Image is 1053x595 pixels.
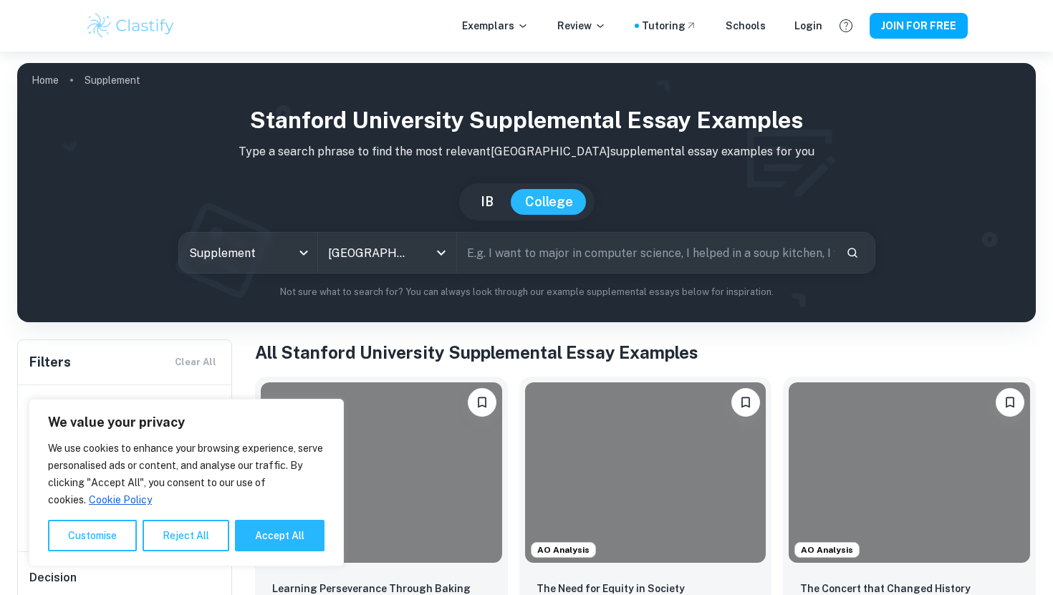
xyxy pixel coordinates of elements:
[462,18,529,34] p: Exemplars
[29,569,221,586] h6: Decision
[431,243,451,263] button: Open
[996,388,1024,417] button: Please log in to bookmark exemplars
[726,18,766,34] a: Schools
[457,233,835,273] input: E.g. I want to major in computer science, I helped in a soup kitchen, I want to join the debate t...
[179,233,317,273] div: Supplement
[532,543,595,556] span: AO Analysis
[48,520,137,551] button: Customise
[32,70,59,90] a: Home
[29,143,1024,160] p: Type a search phrase to find the most relevant [GEOGRAPHIC_DATA] supplemental essay examples for you
[29,285,1024,299] p: Not sure what to search for? You can always look through our example supplemental essays below fo...
[48,440,324,508] p: We use cookies to enhance your browsing experience, serve personalised ads or content, and analys...
[29,352,71,372] h6: Filters
[731,388,760,417] button: Please log in to bookmark exemplars
[255,339,1036,365] h1: All Stanford University Supplemental Essay Examples
[29,399,344,566] div: We value your privacy
[48,414,324,431] p: We value your privacy
[795,543,859,556] span: AO Analysis
[468,388,496,417] button: Please log in to bookmark exemplars
[466,189,508,215] button: IB
[840,241,865,265] button: Search
[794,18,822,34] a: Login
[143,520,229,551] button: Reject All
[870,13,968,39] button: JOIN FOR FREE
[29,103,1024,137] h1: Stanford University Supplemental Essay Examples
[85,11,176,40] img: Clastify logo
[834,14,858,38] button: Help and Feedback
[511,189,587,215] button: College
[235,520,324,551] button: Accept All
[85,72,140,88] p: Supplement
[642,18,697,34] a: Tutoring
[557,18,606,34] p: Review
[17,63,1036,322] img: profile cover
[88,493,153,506] a: Cookie Policy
